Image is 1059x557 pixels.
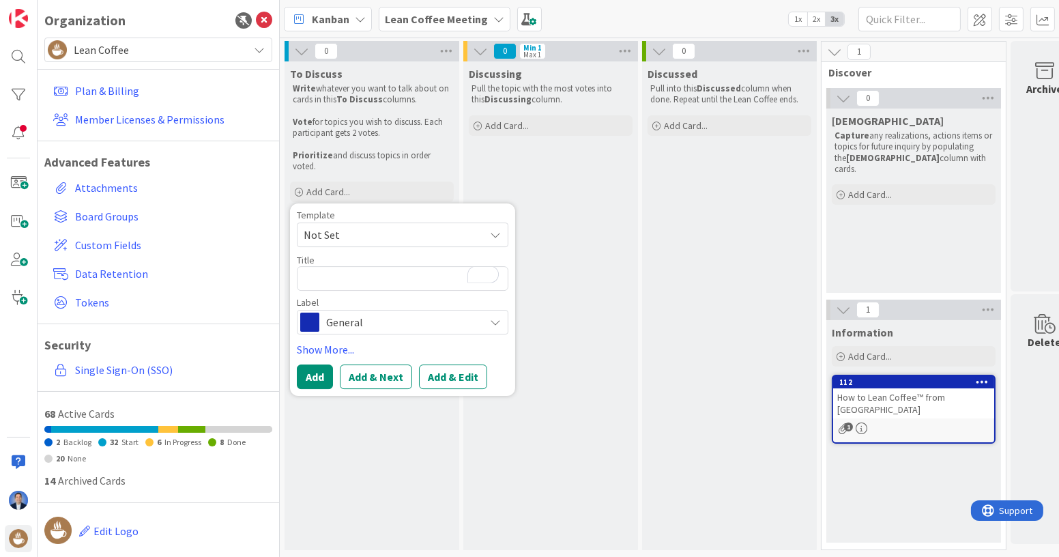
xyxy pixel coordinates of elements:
[340,365,412,389] button: Add & Next
[664,119,708,132] span: Add Card...
[839,377,994,387] div: 112
[48,261,272,286] a: Data Retention
[848,350,892,362] span: Add Card...
[293,117,451,139] p: for topics you wish to discuss. Each participant gets 2 votes.
[848,188,892,201] span: Add Card...
[385,12,488,26] b: Lean Coffee Meeting
[789,12,807,26] span: 1x
[48,290,272,315] a: Tokens
[48,175,272,200] a: Attachments
[336,94,383,105] strong: To Discuss
[44,155,272,170] h1: Advanced Features
[832,114,944,128] span: Epiphany
[44,472,272,489] div: Archived Cards
[297,341,508,358] a: Show More...
[856,90,880,106] span: 0
[846,152,940,164] strong: [DEMOGRAPHIC_DATA]
[75,294,267,311] span: Tokens
[44,338,272,353] h1: Security
[672,43,695,59] span: 0
[493,43,517,59] span: 0
[835,130,869,141] strong: Capture
[56,437,60,447] span: 2
[293,150,451,173] p: and discuss topics in order voted.
[44,405,272,422] div: Active Cards
[48,107,272,132] a: Member Licenses & Permissions
[74,40,242,59] span: Lean Coffee
[9,529,28,548] img: avatar
[110,437,118,447] span: 32
[48,204,272,229] a: Board Groups
[9,491,28,510] img: DP
[844,423,853,431] span: 1
[326,313,478,332] span: General
[856,302,880,318] span: 1
[48,78,272,103] a: Plan & Billing
[44,474,55,487] span: 14
[828,66,989,79] span: Discover
[44,10,126,31] div: Organization
[304,226,474,244] span: Not Set
[293,149,333,161] strong: Prioritize
[485,119,529,132] span: Add Card...
[157,437,161,447] span: 6
[9,9,28,28] img: Visit kanbanzone.com
[297,298,319,307] span: Label
[227,437,246,447] span: Done
[469,67,522,81] span: Discussing
[648,67,697,81] span: Discussed
[312,11,349,27] span: Kanban
[75,266,267,282] span: Data Retention
[523,51,541,58] div: Max 1
[48,358,272,382] a: Single Sign-On (SSO)
[419,365,487,389] button: Add & Edit
[93,524,139,538] span: Edit Logo
[29,2,62,18] span: Support
[121,437,139,447] span: Start
[293,83,451,106] p: whatever you want to talk about on cards in this columns.
[48,233,272,257] a: Custom Fields
[297,365,333,389] button: Add
[832,375,996,444] a: 112How to Lean Coffee™ from [GEOGRAPHIC_DATA]
[68,453,86,463] span: None
[523,44,542,51] div: Min 1
[472,83,630,106] p: Pull the topic with the most votes into this column.
[833,388,994,418] div: How to Lean Coffee™ from [GEOGRAPHIC_DATA]
[44,407,55,420] span: 68
[297,266,508,291] textarea: To enrich screen reader interactions, please activate Accessibility in Grammarly extension settings
[293,116,313,128] strong: Vote
[833,376,994,388] div: 112
[297,254,315,266] label: Title
[63,437,91,447] span: Backlog
[847,44,871,60] span: 1
[220,437,224,447] span: 8
[297,210,335,220] span: Template
[858,7,961,31] input: Quick Filter...
[807,12,826,26] span: 2x
[826,12,844,26] span: 3x
[835,130,993,175] p: any realizations, actions items or topics for future inquiry by populating the column with cards.
[832,326,893,339] span: Information
[56,453,64,463] span: 20
[484,94,532,105] strong: Discussing
[293,83,316,94] strong: Write
[48,40,67,59] img: avatar
[306,186,350,198] span: Add Card...
[650,83,809,106] p: Pull into this column when done. Repeat until the Lean Coffee ends.
[164,437,201,447] span: In Progress
[75,237,267,253] span: Custom Fields
[315,43,338,59] span: 0
[75,208,267,225] span: Board Groups
[833,376,994,418] div: 112How to Lean Coffee™ from [GEOGRAPHIC_DATA]
[697,83,741,94] strong: Discussed
[44,517,72,544] img: avatar
[78,517,139,545] button: Edit Logo
[290,67,343,81] span: To Discuss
